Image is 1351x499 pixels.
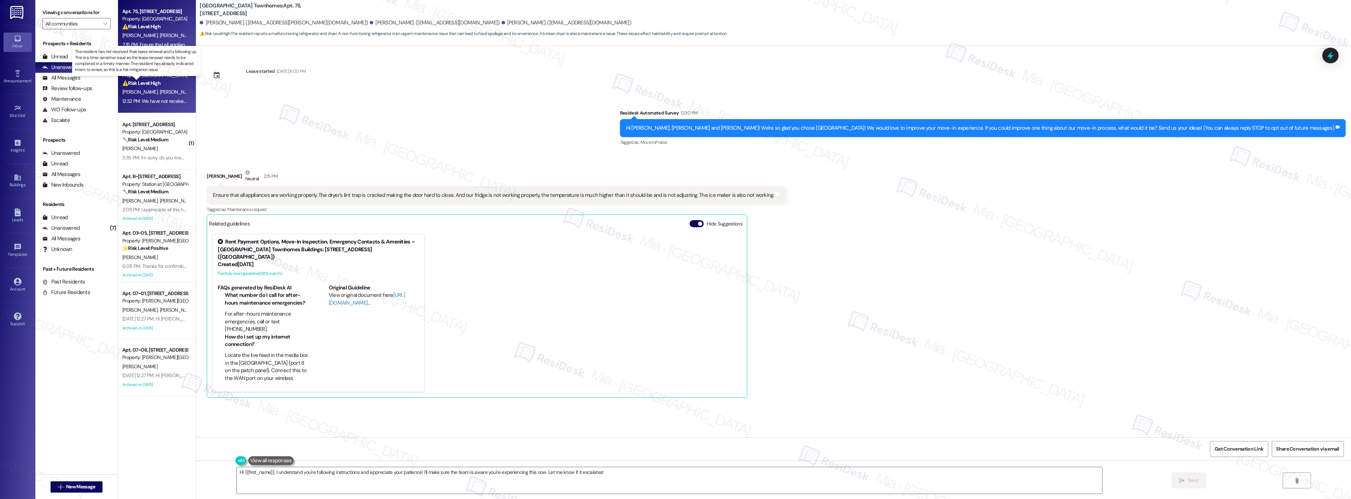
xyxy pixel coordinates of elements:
i:  [1294,478,1299,483]
div: [PERSON_NAME]. ([EMAIL_ADDRESS][PERSON_NAME][DOMAIN_NAME]) [200,19,368,27]
div: Created [DATE] [218,261,419,268]
i:  [103,21,107,27]
a: Inbox [4,33,32,52]
input: All communities [46,18,99,29]
div: 2:15 PM: Ensure that all appliances are working properly. The dryer's lint trap is cracked making... [122,41,653,48]
span: [PERSON_NAME] [160,198,195,204]
span: Move in , [641,139,656,145]
button: Share Conversation via email [1272,441,1344,457]
span: [PERSON_NAME] [122,198,160,204]
span: [PERSON_NAME] [160,32,197,39]
div: Prospects [35,136,118,144]
div: Hi [PERSON_NAME], [PERSON_NAME] and [PERSON_NAME]! We're so glad you chose [GEOGRAPHIC_DATA]! We ... [626,124,1334,132]
strong: ⚠️ Risk Level: High [122,80,160,86]
span: Praise [655,139,667,145]
span: [PERSON_NAME] [122,363,158,370]
div: Property: [PERSON_NAME][GEOGRAPHIC_DATA] Townhomes [122,297,188,305]
div: Rent Payment Options, Move-In Inspection, Emergency Contacts & Amenities – [GEOGRAPHIC_DATA] Town... [218,238,419,261]
strong: 🌟 Risk Level: Positive [122,245,168,251]
div: Apt. 07~06, [STREET_ADDRESS][PERSON_NAME] [122,346,188,354]
p: The resident has not received their lease renewal and is following up. This is a time-sensitive i... [75,49,198,73]
span: Maintenance request [227,206,267,212]
div: Unanswered [42,64,80,71]
span: • [27,251,28,256]
div: Archived on [DATE] [122,214,188,223]
span: • [31,77,33,82]
div: Apt. [STREET_ADDRESS] [122,121,188,128]
div: Property: [GEOGRAPHIC_DATA] [122,128,188,136]
div: Escalate [42,117,70,124]
div: Unread [42,160,68,168]
div: [DATE] 12:27 PM: Hi [PERSON_NAME], how are you? This is a friendly reminder that your rent is due... [122,372,415,378]
div: Unread [42,214,68,221]
div: Apt. 07~01, [STREET_ADDRESS][PERSON_NAME] [122,290,188,297]
span: Get Conversation Link [1215,445,1263,453]
div: Related guidelines [209,220,250,230]
div: Unknown [42,246,72,253]
button: New Message [51,481,103,493]
div: All Messages [42,171,80,178]
div: 6:08 PM: Thanks for confirming [PERSON_NAME] Ranch Townhomes has met your expectations! Can I ask... [122,263,678,269]
span: Send [1188,477,1199,484]
span: : The resident reports a malfunctioning refrigerator and dryer. A non-functioning refrigerator is... [200,30,727,37]
span: • [25,112,27,117]
div: [DATE] 12:27 PM: Hi [PERSON_NAME] and [PERSON_NAME], how are you? This is a friendly reminder tha... [122,316,461,322]
div: Archived on [DATE] [122,271,188,280]
strong: 🔧 Risk Level: Medium [122,188,168,195]
span: [PERSON_NAME] [160,89,195,95]
li: How do I set up my internet connection? [225,333,309,348]
a: Site Visit • [4,102,32,121]
div: Property: Station at [GEOGRAPHIC_DATA][PERSON_NAME] [122,181,188,188]
div: Apt. 03~05, [STREET_ADDRESS][PERSON_NAME] [122,229,188,237]
div: All Messages [42,235,80,242]
span: [PERSON_NAME] [122,145,158,152]
div: Neutral [244,169,260,184]
div: Apt. B~[STREET_ADDRESS] [122,173,188,180]
li: What number do I call for after-hours maintenance emergencies? [225,292,309,307]
i:  [58,484,63,490]
span: [PERSON_NAME] [160,307,195,313]
span: • [24,147,25,152]
div: Tagged as: [620,137,1346,147]
b: FAQs generated by ResiDesk AI [218,284,291,291]
b: [GEOGRAPHIC_DATA] Townhomes: Apt. 75, [STREET_ADDRESS] [200,2,341,17]
div: View original document here [329,292,420,307]
div: Archived on [DATE] [122,324,188,333]
div: Unread [42,53,68,60]
label: Hide Suggestions [707,220,742,228]
div: Property: [PERSON_NAME][GEOGRAPHIC_DATA] Townhomes [122,354,188,361]
div: Property: [PERSON_NAME][GEOGRAPHIC_DATA] Townhomes [122,237,188,245]
strong: ⚠️ Risk Level: High [122,23,160,30]
div: Unanswered [42,149,80,157]
span: [PERSON_NAME] [122,307,160,313]
div: Apt. 75, [STREET_ADDRESS] [122,8,188,15]
div: (7) [108,223,118,234]
a: Insights • [4,137,32,156]
div: Past Residents [42,278,85,286]
a: Leads [4,206,32,225]
i:  [1179,478,1185,483]
span: [PERSON_NAME] [122,89,160,95]
div: Archived on [DATE] [122,380,188,389]
div: Residents [35,201,118,208]
label: Viewing conversations for [42,7,111,18]
strong: ⚠️ Risk Level: High [200,31,230,36]
a: Account [4,276,32,295]
li: Locate the live feed in the media box in the [GEOGRAPHIC_DATA] (port 8 on the patch panel). Conne... [225,352,309,405]
div: WO Follow-ups [42,106,86,113]
a: [URL][DOMAIN_NAME]… [329,292,405,306]
div: Residesk Automated Survey [620,109,1346,119]
div: Prospects + Residents [35,40,118,47]
div: 3:35 PM: I'm sorry do you know if maintenance will be coming [DATE]? I wanted to shower but I did... [122,154,419,161]
span: New Message [66,483,95,491]
a: Buildings [4,171,32,190]
button: Get Conversation Link [1210,441,1268,457]
div: 2:03 PM: I appreciate all this help [122,206,190,213]
div: [PERSON_NAME]. ([EMAIL_ADDRESS][DOMAIN_NAME]) [370,19,500,27]
div: [PERSON_NAME]. ([EMAIL_ADDRESS][DOMAIN_NAME]) [502,19,632,27]
div: All Messages [42,74,80,82]
img: ResiDesk Logo [10,6,25,19]
div: Tagged as: [207,204,785,215]
a: Templates • [4,241,32,260]
div: [PERSON_NAME] [207,169,785,186]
